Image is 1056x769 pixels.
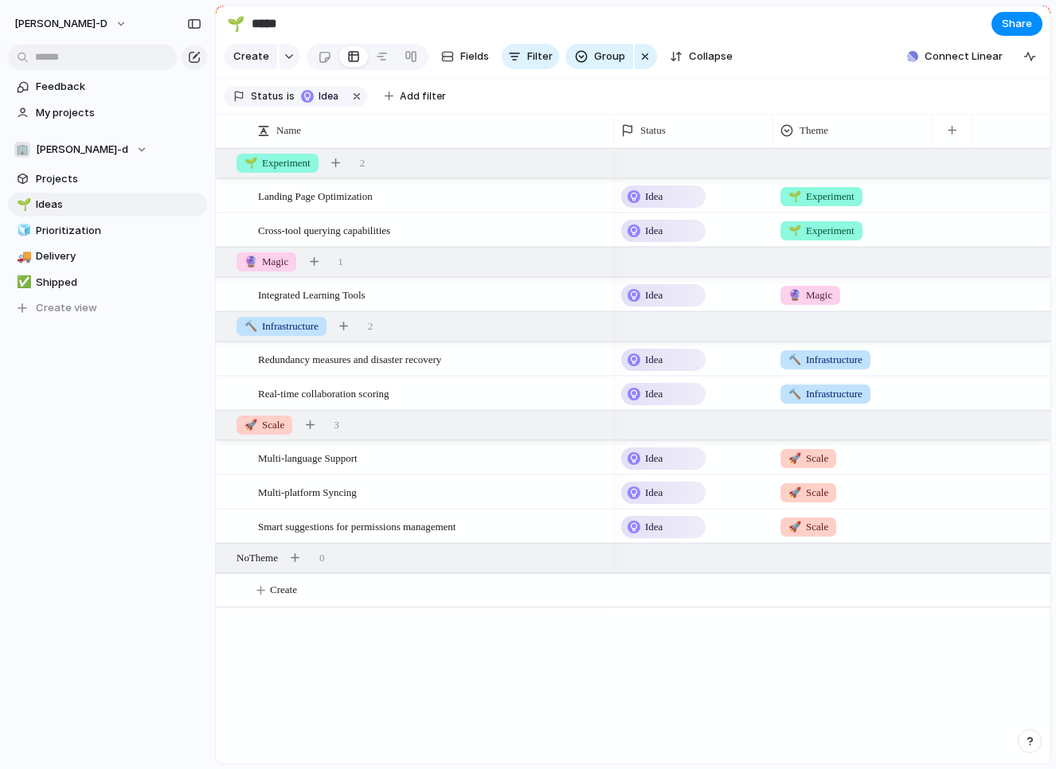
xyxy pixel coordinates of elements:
[14,248,30,264] button: 🚚
[244,419,257,431] span: 🚀
[788,224,801,236] span: 🌱
[788,388,801,400] span: 🔨
[14,197,30,213] button: 🌱
[8,244,207,268] a: 🚚Delivery
[375,85,456,107] button: Add filter
[17,221,28,240] div: 🧊
[800,123,828,139] span: Theme
[258,482,357,501] span: Multi-platform Syncing
[8,138,207,162] button: 🏢[PERSON_NAME]-d
[227,13,244,34] div: 🌱
[36,275,201,291] span: Shipped
[8,193,207,217] a: 🌱Ideas
[14,223,30,239] button: 🧊
[645,287,663,303] span: Idea
[258,517,456,535] span: Smart suggestions for permissions management
[7,11,135,37] button: [PERSON_NAME]-d
[788,353,801,365] span: 🔨
[788,521,801,533] span: 🚀
[788,189,855,205] span: Experiment
[901,45,1009,68] button: Connect Linear
[565,44,633,69] button: Group
[460,49,489,64] span: Fields
[36,197,201,213] span: Ideas
[258,349,441,368] span: Redundancy measures and disaster recovery
[296,88,346,105] button: Idea
[270,582,297,598] span: Create
[788,289,801,301] span: 🔮
[251,89,284,103] span: Status
[594,49,625,64] span: Group
[36,105,201,121] span: My projects
[334,417,339,433] span: 3
[224,44,277,69] button: Create
[233,49,269,64] span: Create
[645,223,663,239] span: Idea
[645,352,663,368] span: Idea
[319,550,325,566] span: 0
[244,256,257,267] span: 🔮
[237,550,278,566] span: No Theme
[1002,16,1032,32] span: Share
[258,221,390,239] span: Cross-tool querying capabilities
[244,155,311,171] span: Experiment
[925,49,1003,64] span: Connect Linear
[788,452,801,464] span: 🚀
[368,318,374,334] span: 2
[244,318,319,334] span: Infrastructure
[645,519,663,535] span: Idea
[17,196,28,214] div: 🌱
[645,485,663,501] span: Idea
[276,123,301,139] span: Name
[14,142,30,158] div: 🏢
[319,89,342,103] span: Idea
[645,189,663,205] span: Idea
[258,186,373,205] span: Landing Page Optimization
[258,448,358,466] span: Multi-language Support
[8,167,207,191] a: Projects
[788,386,862,402] span: Infrastructure
[502,44,559,69] button: Filter
[8,271,207,295] a: ✅Shipped
[788,352,862,368] span: Infrastructure
[8,219,207,243] a: 🧊Prioritization
[338,254,343,270] span: 1
[689,49,733,64] span: Collapse
[663,44,739,69] button: Collapse
[645,386,663,402] span: Idea
[244,254,288,270] span: Magic
[284,88,298,105] button: is
[36,248,201,264] span: Delivery
[258,384,389,402] span: Real-time collaboration scoring
[36,171,201,187] span: Projects
[435,44,495,69] button: Fields
[788,519,828,535] span: Scale
[788,287,832,303] span: Magic
[17,273,28,291] div: ✅
[17,248,28,266] div: 🚚
[244,320,257,332] span: 🔨
[788,223,855,239] span: Experiment
[36,223,201,239] span: Prioritization
[258,285,366,303] span: Integrated Learning Tools
[36,79,201,95] span: Feedback
[244,157,257,169] span: 🌱
[788,485,828,501] span: Scale
[645,451,663,466] span: Idea
[287,89,295,103] span: is
[8,101,207,125] a: My projects
[36,142,128,158] span: [PERSON_NAME]-d
[8,75,207,99] a: Feedback
[400,89,446,103] span: Add filter
[14,16,108,32] span: [PERSON_NAME]-d
[527,49,553,64] span: Filter
[788,190,801,202] span: 🌱
[223,11,248,37] button: 🌱
[36,300,97,316] span: Create view
[991,12,1042,36] button: Share
[360,155,366,171] span: 2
